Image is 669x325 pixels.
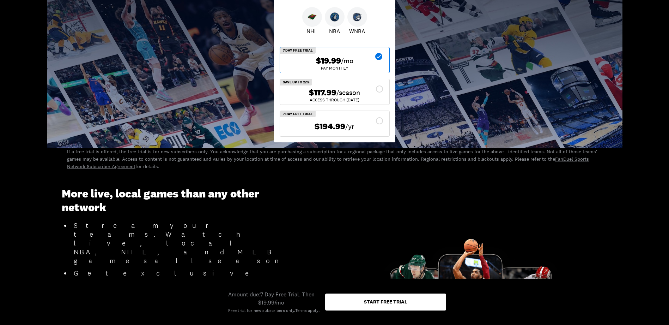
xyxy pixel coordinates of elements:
div: Free trial for new subscribers only. . [228,308,320,314]
div: Amount due: 7 Day Free Trial. Then $19.99/mo [223,290,320,306]
div: Start free trial [364,299,407,304]
div: ACCESS THROUGH [DATE] [286,98,384,102]
div: 7 Day Free Trial [280,47,316,54]
p: WNBA [349,27,365,35]
span: /mo [341,56,353,66]
span: $117.99 [309,88,336,98]
div: Pay Monthly [286,66,384,70]
span: /season [336,88,360,97]
div: SAVE UP TO 22% [280,79,312,85]
li: Get exclusive sports talk with Golic & Golic, Up & [PERSON_NAME], and more [71,269,291,313]
p: NBA [329,27,340,35]
div: 7 Day Free Trial [280,111,316,117]
img: Wild [308,12,317,22]
p: If a free trial is offered, the free trial is for new subscribers only. You acknowledge that you ... [67,148,602,170]
span: $194.99 [315,122,345,132]
span: /yr [345,122,354,131]
p: NHL [306,27,317,35]
a: Terms apply [295,308,318,314]
li: Stream your teams. Watch live, local NBA, NHL, and MLB games all season [71,221,291,265]
img: Timberwolves [330,12,339,22]
h3: More live, local games than any other network [62,187,291,214]
span: $19.99 [316,56,341,66]
img: Lynx [353,12,362,22]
